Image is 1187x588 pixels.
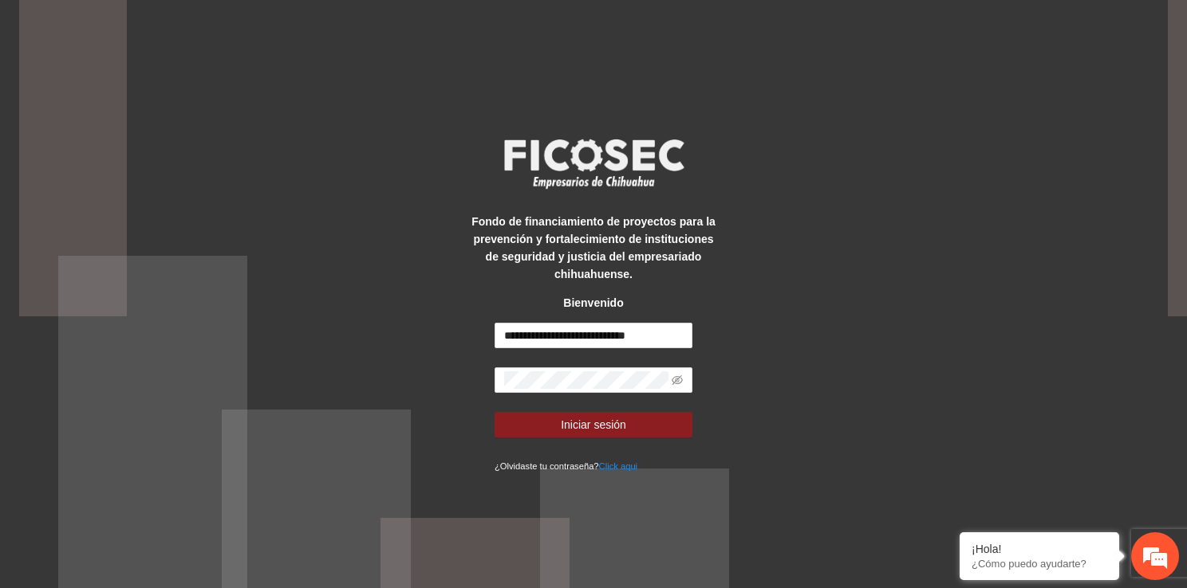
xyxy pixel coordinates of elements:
[93,198,220,359] span: Estamos en línea.
[972,558,1107,570] p: ¿Cómo puedo ayudarte?
[972,543,1107,555] div: ¡Hola!
[561,416,626,433] span: Iniciar sesión
[495,412,692,437] button: Iniciar sesión
[599,461,638,471] a: Click aqui
[495,461,637,471] small: ¿Olvidaste tu contraseña?
[563,296,623,309] strong: Bienvenido
[672,374,683,386] span: eye-invisible
[262,8,300,46] div: Minimizar ventana de chat en vivo
[494,134,693,193] img: logo
[471,215,716,280] strong: Fondo de financiamiento de proyectos para la prevención y fortalecimiento de instituciones de seg...
[8,406,304,462] textarea: Escriba su mensaje y pulse “Intro”
[83,81,268,102] div: Chatee con nosotros ahora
